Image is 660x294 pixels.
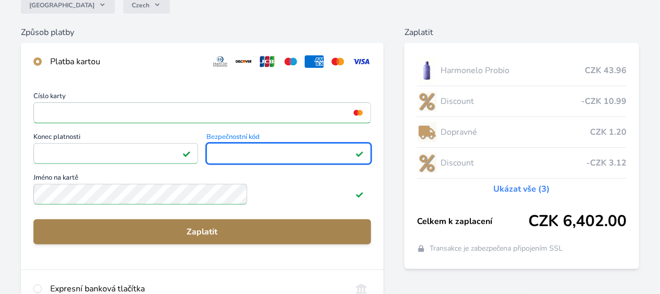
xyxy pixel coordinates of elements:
[211,146,366,161] iframe: Iframe pro bezpečnostní kód
[417,150,437,176] img: discount-lo.png
[328,55,348,68] img: mc.svg
[404,26,639,39] h6: Zaplatit
[417,57,437,84] img: CLEAN_PROBIO_se_stinem_x-lo.jpg
[355,190,364,198] img: Platné pole
[441,126,590,138] span: Dopravné
[305,55,324,68] img: amex.svg
[351,108,365,117] img: mc
[21,26,384,39] h6: Způsob platby
[417,119,437,145] img: delivery-lo.png
[430,243,563,254] span: Transakce je zabezpečena připojením SSL
[234,55,253,68] img: discover.svg
[441,64,585,77] span: Harmonelo Probio
[581,95,627,108] span: -CZK 10.99
[33,184,247,205] input: Jméno na kartěPlatné pole
[206,134,371,143] span: Bezpečnostní kód
[585,64,627,77] span: CZK 43.96
[281,55,300,68] img: maestro.svg
[528,212,627,231] span: CZK 6,402.00
[590,126,627,138] span: CZK 1.20
[352,55,371,68] img: visa.svg
[586,157,627,169] span: -CZK 3.12
[441,157,586,169] span: Discount
[132,1,149,9] span: Czech
[42,226,363,238] span: Zaplatit
[33,174,371,184] span: Jméno na kartě
[182,149,191,158] img: Platné pole
[258,55,277,68] img: jcb.svg
[417,88,437,114] img: discount-lo.png
[38,105,366,120] iframe: Iframe pro číslo karty
[33,93,371,102] span: Číslo karty
[417,215,528,228] span: Celkem k zaplacení
[211,55,230,68] img: diners.svg
[50,55,202,68] div: Platba kartou
[33,219,371,244] button: Zaplatit
[38,146,193,161] iframe: Iframe pro datum vypršení platnosti
[29,1,95,9] span: [GEOGRAPHIC_DATA]
[33,134,198,143] span: Konec platnosti
[493,183,550,195] a: Ukázat vše (3)
[355,149,364,158] img: Platné pole
[441,95,581,108] span: Discount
